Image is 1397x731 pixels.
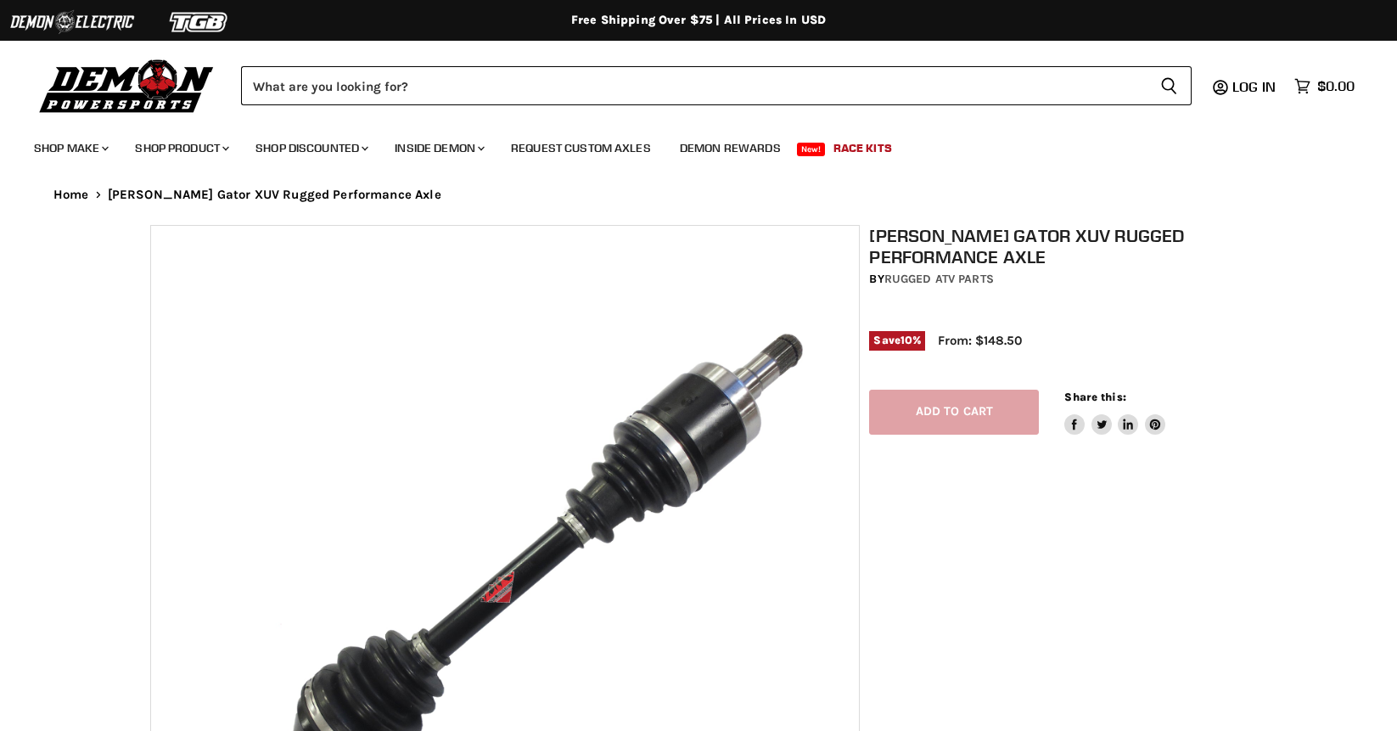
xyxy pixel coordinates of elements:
aside: Share this: [1064,390,1165,435]
a: Home [53,188,89,202]
span: New! [797,143,826,156]
img: Demon Electric Logo 2 [8,6,136,38]
a: Log in [1225,79,1286,94]
a: Request Custom Axles [498,131,664,166]
input: Search [241,66,1147,105]
div: by [869,270,1256,289]
a: Demon Rewards [667,131,794,166]
nav: Breadcrumbs [20,188,1377,202]
span: Save % [869,331,925,350]
span: [PERSON_NAME] Gator XUV Rugged Performance Axle [108,188,441,202]
ul: Main menu [21,124,1350,166]
a: $0.00 [1286,74,1363,98]
span: From: $148.50 [938,333,1022,348]
span: $0.00 [1317,78,1355,94]
div: Free Shipping Over $75 | All Prices In USD [20,13,1377,28]
img: TGB Logo 2 [136,6,263,38]
span: Share this: [1064,391,1125,403]
a: Shop Product [122,131,239,166]
button: Search [1147,66,1192,105]
form: Product [241,66,1192,105]
a: Race Kits [821,131,905,166]
span: Log in [1232,78,1276,95]
a: Rugged ATV Parts [884,272,994,286]
a: Inside Demon [382,131,495,166]
h1: [PERSON_NAME] Gator XUV Rugged Performance Axle [869,225,1256,267]
span: 10 [900,334,912,346]
img: Demon Powersports [34,55,220,115]
a: Shop Make [21,131,119,166]
a: Shop Discounted [243,131,379,166]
